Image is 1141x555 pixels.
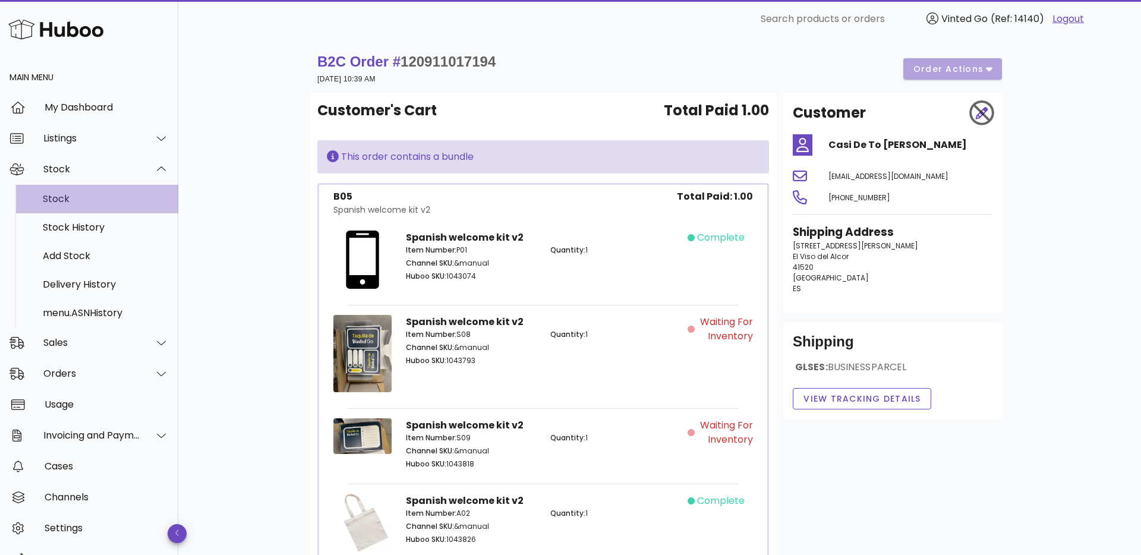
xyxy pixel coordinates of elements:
[793,102,866,124] h2: Customer
[406,329,536,340] p: S08
[697,494,745,508] span: complete
[550,245,585,255] span: Quantity:
[333,494,392,552] img: Product Image
[828,171,948,181] span: [EMAIL_ADDRESS][DOMAIN_NAME]
[941,12,988,26] span: Vinted Go
[828,360,907,374] span: BUSINESSPARCEL
[317,75,376,83] small: [DATE] 10:39 AM
[406,446,536,456] p: &manual
[828,193,890,203] span: [PHONE_NUMBER]
[406,271,536,282] p: 1043074
[43,222,169,233] div: Stock History
[406,342,454,352] span: Channel SKU:
[697,418,753,447] span: Waiting for Inventory
[550,329,585,339] span: Quantity:
[406,258,454,268] span: Channel SKU:
[317,53,496,70] strong: B2C Order #
[333,418,392,454] img: Product Image
[333,204,430,216] div: Spanish welcome kit v2
[406,521,454,531] span: Channel SKU:
[43,279,169,290] div: Delivery History
[793,251,849,261] span: El Viso del Alcor
[43,430,140,441] div: Invoicing and Payments
[8,17,103,42] img: Huboo Logo
[45,491,169,503] div: Channels
[406,245,456,255] span: Item Number:
[406,231,524,244] strong: Spanish welcome kit v2
[697,315,753,343] span: Waiting for Inventory
[406,446,454,456] span: Channel SKU:
[991,12,1044,26] span: (Ref: 14140)
[406,534,446,544] span: Huboo SKU:
[45,399,169,410] div: Usage
[550,508,680,519] p: 1
[793,361,992,383] div: GLSES:
[45,102,169,113] div: My Dashboard
[550,508,585,518] span: Quantity:
[406,355,446,365] span: Huboo SKU:
[550,433,680,443] p: 1
[327,150,759,164] div: This order contains a bundle
[333,190,430,204] div: B05
[333,231,392,289] img: Product Image
[43,193,169,204] div: Stock
[317,100,437,121] span: Customer's Cart
[406,315,524,329] strong: Spanish welcome kit v2
[406,534,536,545] p: 1043826
[43,133,140,144] div: Listings
[43,250,169,261] div: Add Stock
[793,388,931,409] button: View Tracking details
[550,245,680,256] p: 1
[828,138,992,152] h4: Casi De To [PERSON_NAME]
[406,355,536,366] p: 1043793
[43,337,140,348] div: Sales
[406,459,536,469] p: 1043818
[793,332,992,361] div: Shipping
[43,163,140,175] div: Stock
[550,433,585,443] span: Quantity:
[406,508,456,518] span: Item Number:
[406,494,524,507] strong: Spanish welcome kit v2
[406,271,446,281] span: Huboo SKU:
[406,459,446,469] span: Huboo SKU:
[406,245,536,256] p: P01
[43,307,169,319] div: menu.ASNHistory
[793,241,918,251] span: [STREET_ADDRESS][PERSON_NAME]
[793,283,801,294] span: ES
[406,418,524,432] strong: Spanish welcome kit v2
[677,190,753,204] span: Total Paid: 1.00
[45,522,169,534] div: Settings
[406,521,536,532] p: &manual
[550,329,680,340] p: 1
[406,508,536,519] p: A02
[333,315,392,392] img: Product Image
[793,224,992,241] h3: Shipping Address
[406,329,456,339] span: Item Number:
[45,461,169,472] div: Cases
[406,433,456,443] span: Item Number:
[406,258,536,269] p: &manual
[697,231,745,245] span: complete
[664,100,769,121] span: Total Paid 1.00
[793,262,814,272] span: 41520
[803,393,921,405] span: View Tracking details
[406,342,536,353] p: &manual
[1052,12,1084,26] a: Logout
[406,433,536,443] p: S09
[401,53,496,70] span: 120911017194
[43,368,140,379] div: Orders
[793,273,869,283] span: [GEOGRAPHIC_DATA]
